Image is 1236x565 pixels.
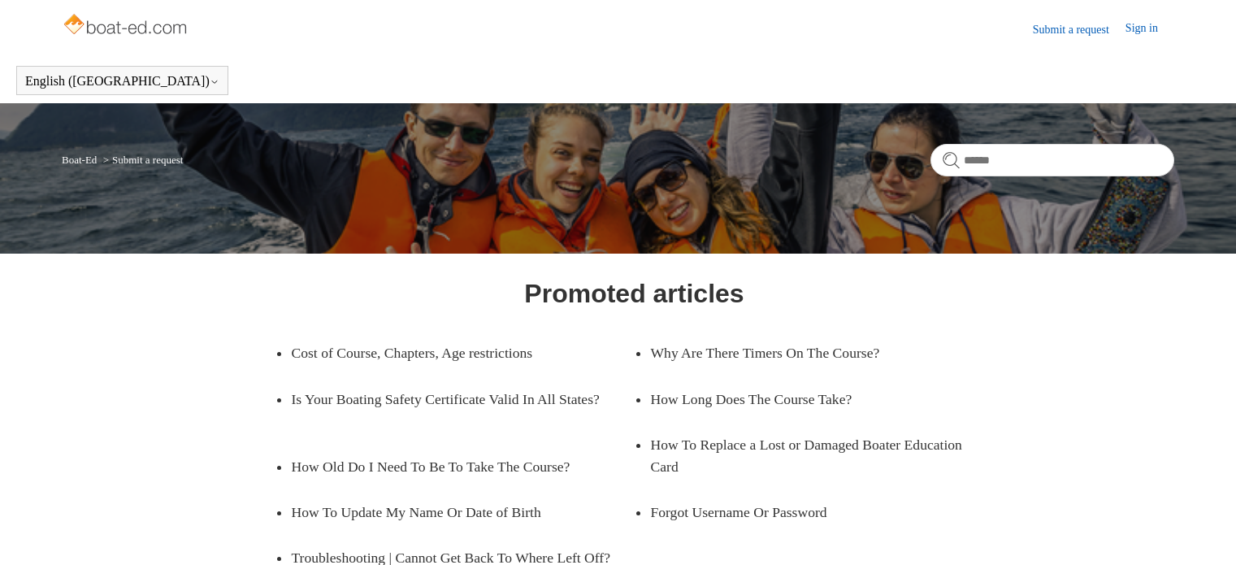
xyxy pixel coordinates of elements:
[291,444,609,489] a: How Old Do I Need To Be To Take The Course?
[650,330,969,376] a: Why Are There Timers On The Course?
[524,274,744,313] h1: Promoted articles
[291,489,609,535] a: How To Update My Name Or Date of Birth
[650,489,969,535] a: Forgot Username Or Password
[25,74,219,89] button: English ([GEOGRAPHIC_DATA])
[291,376,634,422] a: Is Your Boating Safety Certificate Valid In All States?
[62,10,191,42] img: Boat-Ed Help Center home page
[650,422,993,489] a: How To Replace a Lost or Damaged Boater Education Card
[100,154,184,166] li: Submit a request
[1033,21,1125,38] a: Submit a request
[1125,20,1174,39] a: Sign in
[62,154,97,166] a: Boat-Ed
[930,144,1174,176] input: Search
[291,330,609,376] a: Cost of Course, Chapters, Age restrictions
[62,154,100,166] li: Boat-Ed
[650,376,969,422] a: How Long Does The Course Take?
